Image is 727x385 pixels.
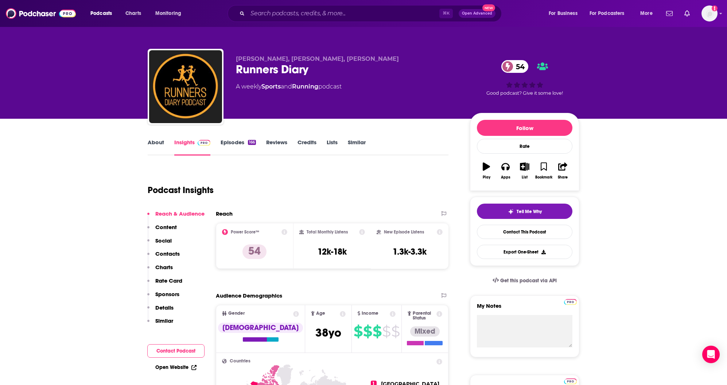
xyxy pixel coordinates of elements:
[393,246,427,257] h3: 1.3k-3.3k
[482,4,495,11] span: New
[553,158,572,184] button: Share
[590,8,625,19] span: For Podcasters
[218,323,303,333] div: [DEMOGRAPHIC_DATA]
[174,139,210,156] a: InsightsPodchaser Pro
[147,250,180,264] button: Contacts
[515,158,534,184] button: List
[198,140,210,146] img: Podchaser Pro
[509,60,528,73] span: 54
[477,120,572,136] button: Follow
[242,244,267,259] p: 54
[147,264,173,277] button: Charts
[701,5,718,21] button: Show profile menu
[470,55,579,101] div: 54Good podcast? Give it some love!
[155,291,179,298] p: Sponsors
[477,245,572,259] button: Export One-Sheet
[148,185,214,196] h1: Podcast Insights
[701,5,718,21] span: Logged in as megcassidy
[382,326,390,337] span: $
[147,344,205,358] button: Contact Podcast
[155,317,173,324] p: Similar
[477,158,496,184] button: Play
[261,83,281,90] a: Sports
[501,60,528,73] a: 54
[391,326,400,337] span: $
[125,8,141,19] span: Charts
[410,326,440,337] div: Mixed
[564,299,577,305] img: Podchaser Pro
[234,5,509,22] div: Search podcasts, credits, & more...
[155,8,181,19] span: Monitoring
[236,55,399,62] span: [PERSON_NAME], [PERSON_NAME], [PERSON_NAME]
[231,229,259,235] h2: Power Score™
[155,304,174,311] p: Details
[90,8,112,19] span: Podcasts
[362,311,378,316] span: Income
[681,7,693,20] a: Show notifications dropdown
[6,7,76,20] img: Podchaser - Follow, Share and Rate Podcasts
[155,210,205,217] p: Reach & Audience
[316,311,325,316] span: Age
[501,175,510,180] div: Apps
[348,139,366,156] a: Similar
[147,224,177,237] button: Content
[462,12,492,15] span: Open Advanced
[496,158,515,184] button: Apps
[663,7,676,20] a: Show notifications dropdown
[702,346,720,363] div: Open Intercom Messenger
[477,204,572,219] button: tell me why sparkleTell Me Why
[266,139,287,156] a: Reviews
[155,250,180,257] p: Contacts
[155,264,173,271] p: Charts
[147,304,174,318] button: Details
[248,8,439,19] input: Search podcasts, credits, & more...
[701,5,718,21] img: User Profile
[147,210,205,224] button: Reach & Audience
[535,175,552,180] div: Bookmark
[147,277,182,291] button: Rate Card
[85,8,121,19] button: open menu
[248,140,256,145] div: 166
[558,175,568,180] div: Share
[549,8,578,19] span: For Business
[534,158,553,184] button: Bookmark
[712,5,718,11] svg: Add a profile image
[517,209,542,215] span: Tell Me Why
[459,9,495,18] button: Open AdvancedNew
[544,8,587,19] button: open menu
[281,83,292,90] span: and
[564,377,577,384] a: Pro website
[315,326,341,340] span: 38 yo
[635,8,662,19] button: open menu
[500,278,557,284] span: Get this podcast via API
[564,298,577,305] a: Pro website
[318,246,347,257] h3: 12k-18k
[155,277,182,284] p: Rate Card
[373,326,381,337] span: $
[228,311,245,316] span: Gender
[487,272,563,290] a: Get this podcast via API
[236,82,342,91] div: A weekly podcast
[477,139,572,154] div: Rate
[585,8,635,19] button: open menu
[477,225,572,239] a: Contact This Podcast
[483,175,490,180] div: Play
[148,139,164,156] a: About
[307,229,348,235] h2: Total Monthly Listens
[155,364,197,370] a: Open Website
[363,326,372,337] span: $
[640,8,653,19] span: More
[384,229,424,235] h2: New Episode Listens
[298,139,316,156] a: Credits
[354,326,362,337] span: $
[121,8,145,19] a: Charts
[230,359,250,364] span: Countries
[147,237,172,251] button: Social
[147,317,173,331] button: Similar
[327,139,338,156] a: Lists
[150,8,191,19] button: open menu
[147,291,179,304] button: Sponsors
[413,311,435,321] span: Parental Status
[149,50,222,123] a: Runners Diary
[439,9,453,18] span: ⌘ K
